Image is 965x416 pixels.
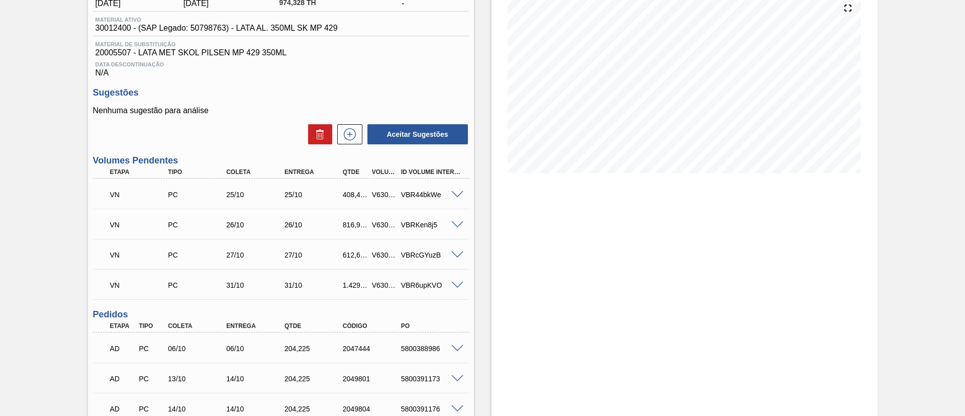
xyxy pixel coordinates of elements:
[224,251,289,259] div: 27/10/2025
[136,405,166,413] div: Pedido de Compra
[399,345,464,353] div: 5800388986
[95,61,466,67] span: Data Descontinuação
[282,281,347,289] div: 31/10/2025
[110,345,135,353] p: AD
[108,322,138,329] div: Etapa
[108,368,138,390] div: Aguardando Descarga
[399,221,464,229] div: VBRKen8j5
[224,221,289,229] div: 26/10/2025
[399,405,464,413] div: 5800391176
[95,24,338,33] span: 30012400 - (SAP Legado: 50798763) - LATA AL. 350ML SK MP 429
[399,191,464,199] div: VBR44bkWe
[224,322,289,329] div: Entrega
[108,184,173,206] div: Volume de Negociação
[165,375,231,383] div: 13/10/2025
[340,221,370,229] div: 816,900
[110,281,170,289] p: VN
[165,251,231,259] div: Pedido de Compra
[93,57,469,77] div: N/A
[108,214,173,236] div: Volume de Negociação
[399,169,464,176] div: Id Volume Interno
[165,281,231,289] div: Pedido de Compra
[136,375,166,383] div: Pedido de Compra
[108,274,173,296] div: Volume de Negociação
[224,191,289,199] div: 25/10/2025
[282,169,347,176] div: Entrega
[340,169,370,176] div: Qtde
[108,244,173,266] div: Volume de Negociação
[93,106,469,115] p: Nenhuma sugestão para análise
[95,48,466,57] span: 20005507 - LATA MET SKOL PILSEN MP 429 350ML
[340,281,370,289] div: 1.429,575
[399,375,464,383] div: 5800391173
[367,124,468,144] button: Aceitar Sugestões
[399,251,464,259] div: VBRcGYuzB
[303,124,332,144] div: Excluir Sugestões
[110,405,135,413] p: AD
[369,191,400,199] div: V630666
[165,191,231,199] div: Pedido de Compra
[224,169,289,176] div: Coleta
[136,322,166,329] div: Tipo
[110,221,170,229] p: VN
[340,191,370,199] div: 408,450
[224,405,289,413] div: 14/10/2025
[110,191,170,199] p: VN
[224,375,289,383] div: 14/10/2025
[369,281,400,289] div: V630669
[340,322,406,329] div: Código
[136,345,166,353] div: Pedido de Compra
[93,155,469,166] h3: Volumes Pendentes
[93,309,469,320] h3: Pedidos
[282,251,347,259] div: 27/10/2025
[369,221,400,229] div: V630667
[340,405,406,413] div: 2049804
[282,322,347,329] div: Qtde
[362,123,469,145] div: Aceitar Sugestões
[282,345,347,353] div: 204,225
[110,375,135,383] p: AD
[108,338,138,360] div: Aguardando Descarga
[93,88,469,98] h3: Sugestões
[224,345,289,353] div: 06/10/2025
[332,124,362,144] div: Nova sugestão
[340,251,370,259] div: 612,675
[165,169,231,176] div: Tipo
[282,221,347,229] div: 26/10/2025
[340,375,406,383] div: 2049801
[165,221,231,229] div: Pedido de Compra
[165,405,231,413] div: 14/10/2025
[399,281,464,289] div: VBR6upKVO
[165,345,231,353] div: 06/10/2025
[340,345,406,353] div: 2047444
[282,375,347,383] div: 204,225
[399,322,464,329] div: PO
[224,281,289,289] div: 31/10/2025
[108,169,173,176] div: Etapa
[369,169,400,176] div: Volume Portal
[369,251,400,259] div: V630668
[282,405,347,413] div: 204,225
[282,191,347,199] div: 25/10/2025
[110,251,170,259] p: VN
[95,17,338,23] span: Material ativo
[165,322,231,329] div: Coleta
[95,41,466,47] span: Material de Substituição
